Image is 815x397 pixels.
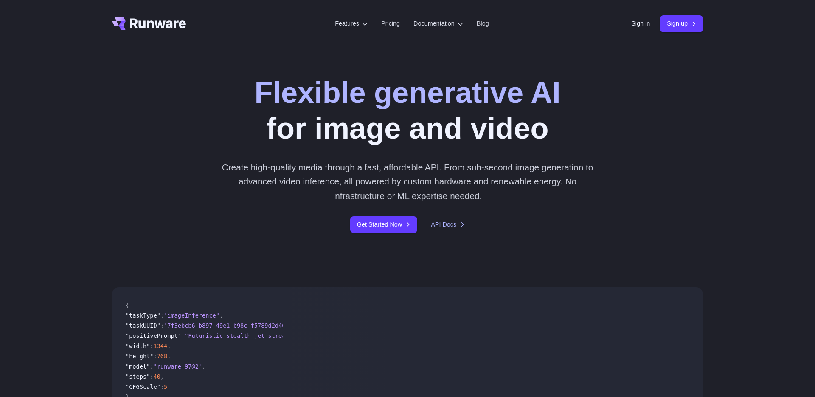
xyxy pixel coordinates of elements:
[160,373,164,380] span: ,
[126,363,150,370] span: "model"
[631,19,650,28] a: Sign in
[150,373,153,380] span: :
[167,343,171,349] span: ,
[112,17,186,30] a: Go to /
[164,322,296,329] span: "7f3ebcb6-b897-49e1-b98c-f5789d2d40d7"
[126,312,160,319] span: "taskType"
[126,353,153,360] span: "height"
[153,373,160,380] span: 40
[160,383,164,390] span: :
[153,343,167,349] span: 1344
[219,312,223,319] span: ,
[164,312,219,319] span: "imageInference"
[150,363,153,370] span: :
[153,363,202,370] span: "runware:97@2"
[150,343,153,349] span: :
[477,19,489,28] a: Blog
[157,353,168,360] span: 768
[219,160,597,203] p: Create high-quality media through a fast, affordable API. From sub-second image generation to adv...
[413,19,463,28] label: Documentation
[153,353,157,360] span: :
[185,332,501,339] span: "Futuristic stealth jet streaking through a neon-lit cityscape with glowing purple exhaust"
[167,353,171,360] span: ,
[381,19,400,28] a: Pricing
[126,343,150,349] span: "width"
[202,363,205,370] span: ,
[660,15,703,32] a: Sign up
[254,76,560,109] strong: Flexible generative AI
[126,383,160,390] span: "CFGScale"
[160,312,164,319] span: :
[164,383,167,390] span: 5
[126,332,181,339] span: "positivePrompt"
[181,332,185,339] span: :
[254,75,560,147] h1: for image and video
[335,19,368,28] label: Features
[350,216,417,233] a: Get Started Now
[431,220,465,230] a: API Docs
[126,322,160,329] span: "taskUUID"
[126,373,150,380] span: "steps"
[160,322,164,329] span: :
[126,302,129,309] span: {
